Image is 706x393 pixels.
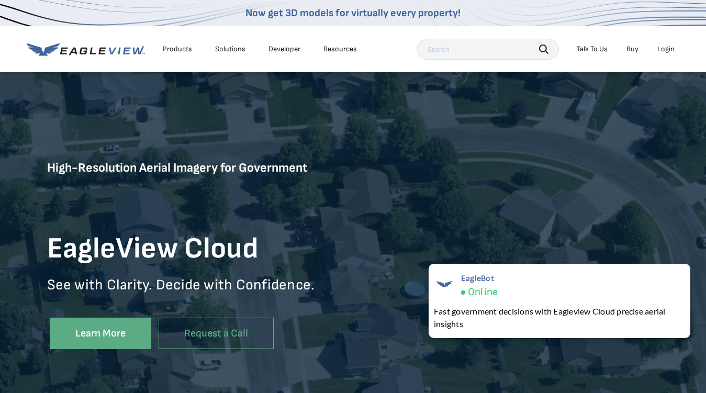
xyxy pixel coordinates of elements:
[215,44,245,54] div: Solutions
[657,44,675,54] div: Login
[47,276,353,310] p: See with Clarity. Decide with Confidence.
[434,274,455,295] img: EagleBot
[47,231,353,267] h1: EagleView Cloud
[50,318,151,350] a: Learn More
[159,318,274,350] a: Request a Call
[163,44,192,54] div: Products
[461,274,498,284] span: EagleBot
[468,286,498,299] span: Online
[245,7,461,19] a: Now get 3D models for virtually every property!
[47,160,353,223] h5: High-Resolution Aerial Imagery for Government
[268,44,300,54] a: Developer
[626,44,638,54] a: Buy
[417,39,559,60] input: Search
[577,44,608,54] div: Talk To Us
[353,172,659,345] iframe: Eagleview Cloud Overview
[323,44,357,54] div: Resources
[434,305,685,330] div: Fast government decisions with Eagleview Cloud precise aerial insights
